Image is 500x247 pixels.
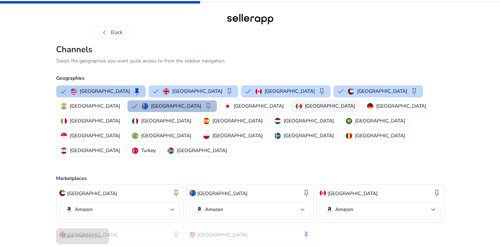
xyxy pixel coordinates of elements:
[318,87,326,96] span: keep
[163,88,169,95] img: uk.svg
[71,88,77,95] img: us.svg
[355,117,405,125] p: [GEOGRAPHIC_DATA]
[177,147,227,154] p: [GEOGRAPHIC_DATA]
[203,133,210,139] img: pl.svg
[275,133,281,139] img: se.svg
[80,88,130,95] p: [GEOGRAPHIC_DATA]
[433,189,441,197] span: keep
[56,44,444,55] h2: Channels
[320,190,326,196] img: ca.svg
[325,205,334,214] img: amazon.svg
[302,189,311,197] span: keep
[70,102,120,110] p: [GEOGRAPHIC_DATA]
[61,118,67,124] img: it.svg
[189,190,196,196] img: au.svg
[56,175,444,182] p: Marketplaces
[234,102,284,110] p: [GEOGRAPHIC_DATA]
[61,103,67,109] img: in.svg
[56,74,444,82] p: Geographies
[355,132,405,139] p: [GEOGRAPHIC_DATA]
[346,133,352,139] img: be.svg
[225,87,234,96] span: keep
[335,206,353,213] p: Amazon
[197,190,247,197] p: [GEOGRAPHIC_DATA]
[100,28,109,37] span: chevron_left
[224,103,231,109] img: jp.svg
[132,147,138,154] img: tr.svg
[70,117,120,125] p: [GEOGRAPHIC_DATA]
[141,132,191,139] p: [GEOGRAPHIC_DATA]
[296,103,302,109] img: mx.svg
[275,118,281,124] img: nl.svg
[348,88,354,95] img: ae.svg
[141,117,191,125] p: [GEOGRAPHIC_DATA]
[61,147,67,154] img: eg.svg
[75,206,93,213] p: Amazon
[61,133,67,139] img: sg.svg
[255,88,262,95] img: ca.svg
[65,205,73,214] img: amazon.svg
[67,190,117,197] p: [GEOGRAPHIC_DATA]
[133,87,141,96] span: keep
[376,102,426,110] p: [GEOGRAPHIC_DATA]
[203,118,210,124] img: es.svg
[410,87,418,96] span: keep
[70,132,120,139] p: [GEOGRAPHIC_DATA]
[59,190,66,196] img: ae.svg
[91,26,132,39] button: chevron_leftBack
[212,132,263,139] p: [GEOGRAPHIC_DATA]
[284,117,334,125] p: [GEOGRAPHIC_DATA]
[70,147,120,154] p: [GEOGRAPHIC_DATA]
[172,88,222,95] p: [GEOGRAPHIC_DATA]
[367,103,373,109] img: de.svg
[168,147,174,154] img: za.svg
[305,102,355,110] p: [GEOGRAPHIC_DATA]
[265,88,315,95] p: [GEOGRAPHIC_DATA]
[132,118,138,124] img: fr.svg
[142,103,148,109] img: au.svg
[327,190,378,197] p: [GEOGRAPHIC_DATA]
[132,133,138,139] img: br.svg
[172,189,180,197] span: keep
[205,206,223,213] p: Amazon
[151,102,201,110] p: [GEOGRAPHIC_DATA]
[212,117,263,125] p: [GEOGRAPHIC_DATA]
[141,147,156,154] p: Turkey
[284,132,334,139] p: [GEOGRAPHIC_DATA]
[195,205,204,214] img: amazon.svg
[357,88,407,95] p: [GEOGRAPHIC_DATA]
[56,57,444,65] p: Select the geographies you want quick access to from the sidebar navigation.
[346,118,352,124] img: sa.svg
[204,102,212,110] span: keep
